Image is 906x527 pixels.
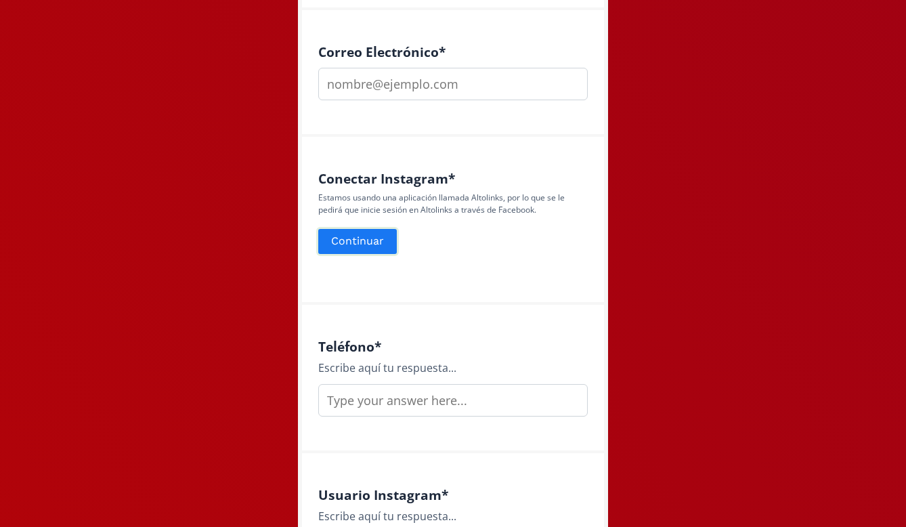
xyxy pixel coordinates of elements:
[318,360,588,376] div: Escribe aquí tu respuesta...
[318,68,588,100] input: nombre@ejemplo.com
[316,227,399,256] button: Continuar
[318,339,588,354] h4: Teléfono *
[318,487,588,503] h4: Usuario Instagram *
[318,384,588,417] input: Type your answer here...
[318,508,588,524] div: Escribe aquí tu respuesta...
[318,171,588,186] h4: Conectar Instagram *
[318,44,588,60] h4: Correo Electrónico *
[318,192,588,216] p: Estamos usando una aplicación llamada Altolinks, por lo que se le pedirá que inicie sesión en Alt...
